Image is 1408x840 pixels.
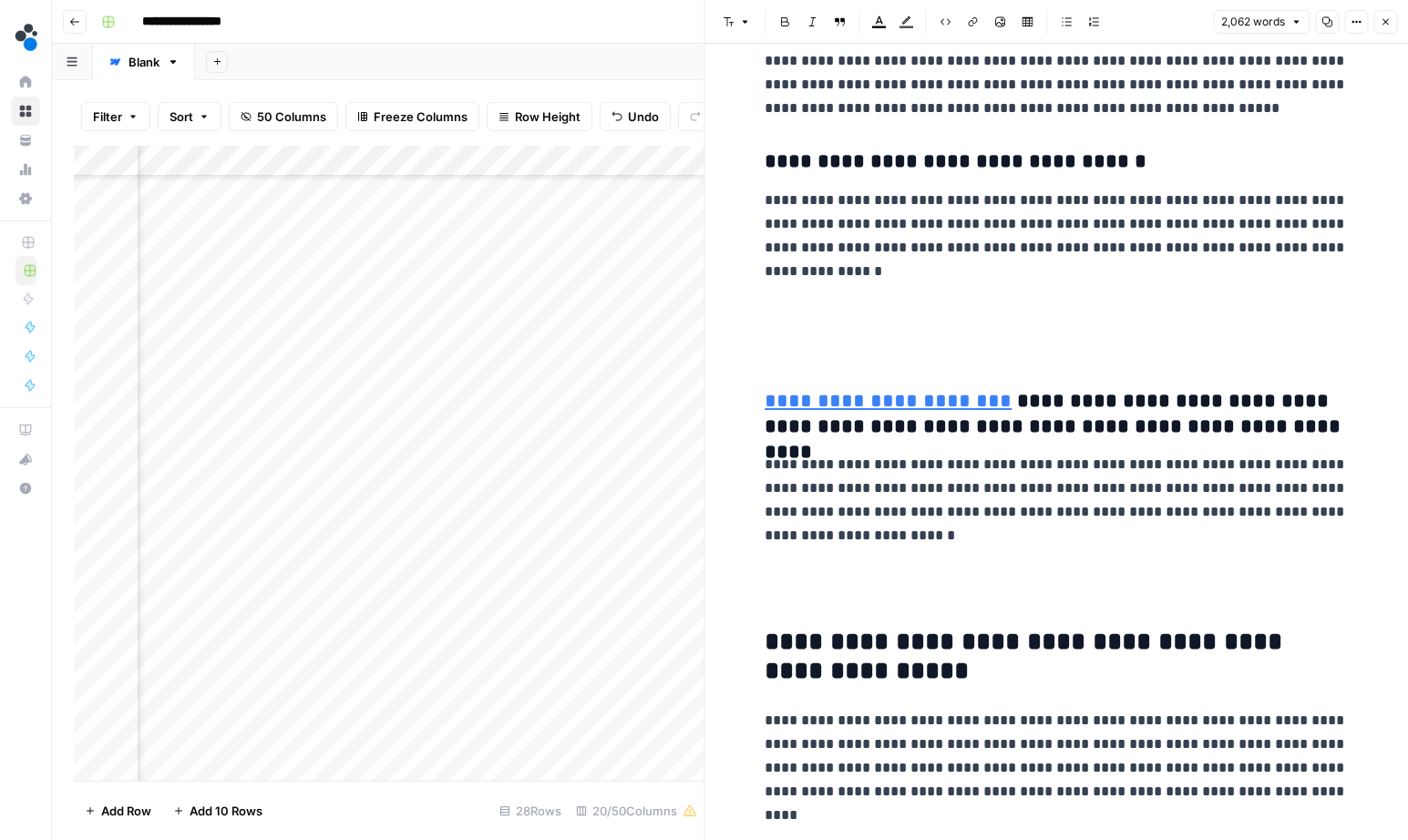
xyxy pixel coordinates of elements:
[162,796,273,825] button: Add 10 Rows
[11,21,44,54] img: spot.ai Logo
[492,796,569,825] div: 28 Rows
[11,15,40,60] button: Workspace: spot.ai
[11,474,40,503] button: Help + Support
[11,126,40,155] a: Your Data
[515,108,581,126] span: Row Height
[229,102,338,131] button: 50 Columns
[11,184,40,213] a: Settings
[74,796,162,825] button: Add Row
[128,53,159,71] div: Blank
[93,44,195,80] a: Blank
[487,102,592,131] button: Row Height
[569,796,704,825] div: 20/50 Columns
[1213,10,1310,34] button: 2,062 words
[345,102,479,131] button: Freeze Columns
[93,108,122,126] span: Filter
[628,108,659,126] span: Undo
[11,97,40,126] a: Browse
[158,102,221,131] button: Sort
[11,415,40,445] a: AirOps Academy
[374,108,468,126] span: Freeze Columns
[1221,14,1285,30] span: 2,062 words
[101,802,151,820] span: Add Row
[170,108,193,126] span: Sort
[257,108,326,126] span: 50 Columns
[11,445,40,474] button: What's new?
[11,155,40,184] a: Usage
[190,802,262,820] span: Add 10 Rows
[12,446,39,473] div: What's new?
[81,102,150,131] button: Filter
[600,102,671,131] button: Undo
[11,67,40,97] a: Home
